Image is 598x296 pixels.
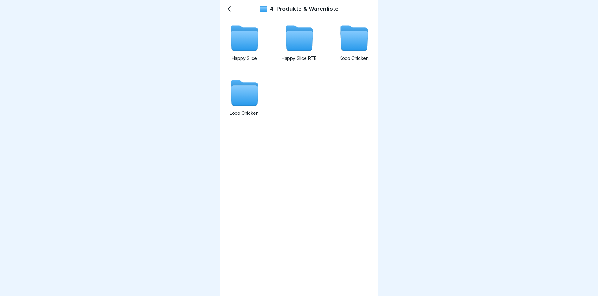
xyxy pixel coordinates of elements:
[270,5,339,12] p: 4_Produkte & Warenliste
[225,78,263,123] a: Loco Chicken
[225,110,263,116] p: Loco Chicken
[335,55,373,61] p: Koco Chicken
[225,23,263,68] a: Happy Slice
[225,55,263,61] p: Happy Slice
[280,55,318,61] p: Happy Slice RTE
[280,23,318,68] a: Happy Slice RTE
[335,23,373,68] a: Koco Chicken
